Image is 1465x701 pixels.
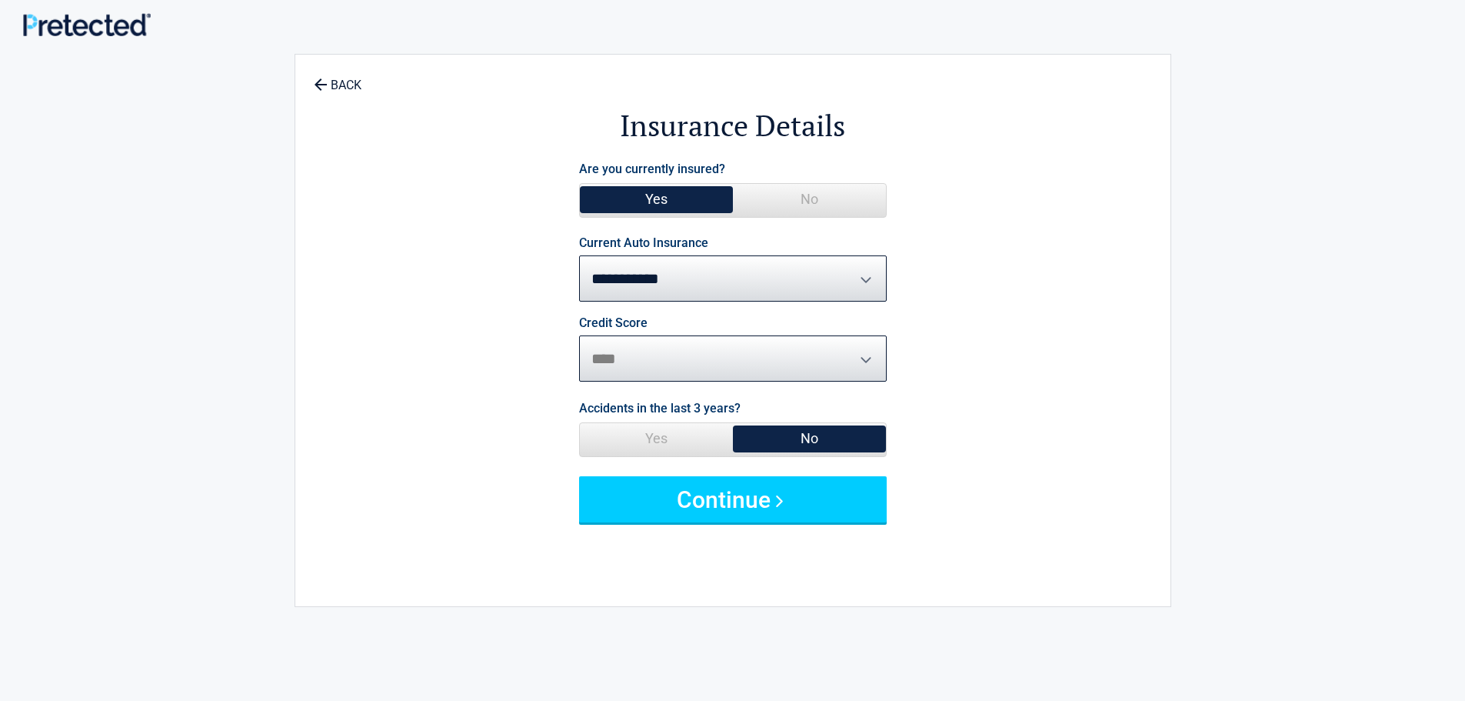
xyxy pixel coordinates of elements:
img: Main Logo [23,13,151,36]
span: Yes [580,423,733,454]
label: Credit Score [579,317,648,329]
label: Are you currently insured? [579,159,725,179]
label: Current Auto Insurance [579,237,708,249]
span: No [733,423,886,454]
span: Yes [580,184,733,215]
label: Accidents in the last 3 years? [579,398,741,419]
span: No [733,184,886,215]
a: BACK [311,65,365,92]
button: Continue [579,476,887,522]
h2: Insurance Details [380,106,1086,145]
